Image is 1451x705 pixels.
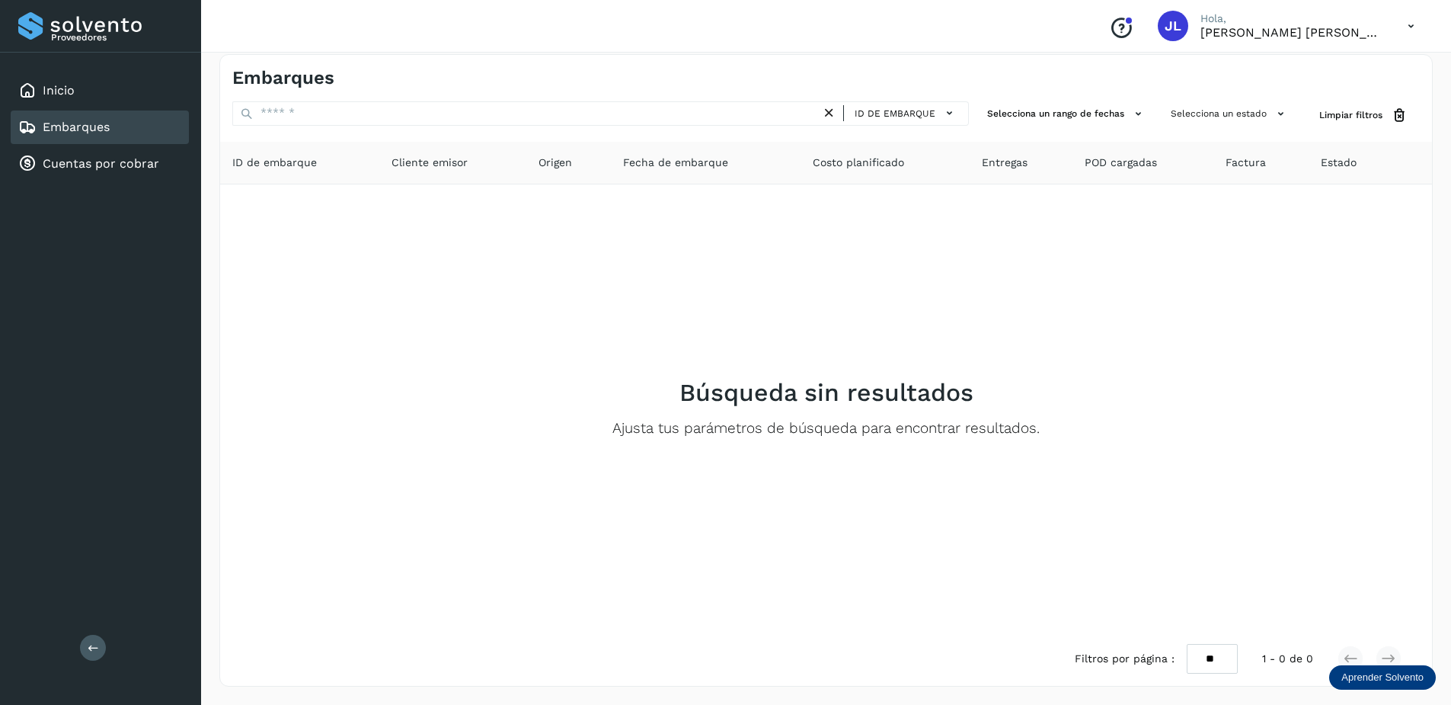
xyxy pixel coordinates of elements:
[1307,101,1420,130] button: Limpiar filtros
[1165,101,1295,127] button: Selecciona un estado
[43,120,110,134] a: Embarques
[1321,155,1357,171] span: Estado
[11,147,189,181] div: Cuentas por cobrar
[11,111,189,144] div: Embarques
[813,155,904,171] span: Costo planificado
[679,378,973,407] h2: Búsqueda sin resultados
[850,102,962,124] button: ID de embarque
[539,155,572,171] span: Origen
[1226,155,1266,171] span: Factura
[981,101,1152,127] button: Selecciona un rango de fechas
[1075,651,1175,667] span: Filtros por página :
[855,107,935,120] span: ID de embarque
[1085,155,1157,171] span: POD cargadas
[1329,665,1436,690] div: Aprender Solvento
[1341,671,1424,684] p: Aprender Solvento
[11,74,189,107] div: Inicio
[1200,12,1383,25] p: Hola,
[232,155,317,171] span: ID de embarque
[612,420,1040,437] p: Ajusta tus parámetros de búsqueda para encontrar resultados.
[392,155,468,171] span: Cliente emisor
[51,32,183,43] p: Proveedores
[982,155,1028,171] span: Entregas
[1200,25,1383,40] p: José Luis Salinas Maldonado
[43,83,75,98] a: Inicio
[1319,108,1382,122] span: Limpiar filtros
[1262,651,1313,667] span: 1 - 0 de 0
[623,155,728,171] span: Fecha de embarque
[232,67,334,89] h4: Embarques
[43,156,159,171] a: Cuentas por cobrar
